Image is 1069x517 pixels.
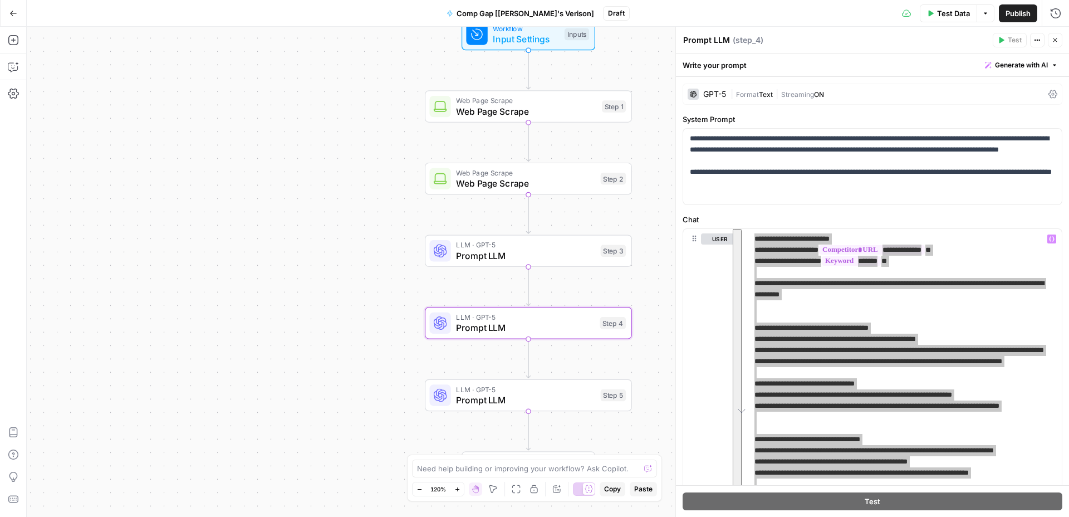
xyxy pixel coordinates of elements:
[602,100,626,113] div: Step 1
[526,339,530,378] g: Edge from step_4 to step_5
[425,451,632,484] div: EndOutput
[425,235,632,267] div: LLM · GPT-5Prompt LLMStep 3
[993,33,1027,47] button: Test
[565,28,589,41] div: Inputs
[456,321,594,334] span: Prompt LLM
[601,389,626,402] div: Step 5
[937,8,970,19] span: Test Data
[736,90,759,99] span: Format
[456,240,595,250] span: LLM · GPT-5
[526,123,530,162] g: Edge from step_1 to step_2
[1006,8,1031,19] span: Publish
[600,317,626,329] div: Step 4
[440,4,601,22] button: Comp Gap [[PERSON_NAME]'s Verison]
[865,496,880,507] span: Test
[456,177,595,190] span: Web Page Scrape
[526,267,530,306] g: Edge from step_3 to step_4
[814,90,824,99] span: ON
[733,35,763,46] span: ( step_4 )
[425,18,632,51] div: WorkflowInput SettingsInputs
[456,105,596,118] span: Web Page Scrape
[683,214,1062,225] label: Chat
[425,379,632,412] div: LLM · GPT-5Prompt LLMStep 5
[526,411,530,450] g: Edge from step_5 to end
[683,114,1062,125] label: System Prompt
[457,8,594,19] span: Comp Gap [[PERSON_NAME]'s Verison]
[456,393,595,407] span: Prompt LLM
[1008,35,1022,45] span: Test
[995,60,1048,70] span: Generate with AI
[730,88,736,99] span: |
[604,484,621,494] span: Copy
[634,484,653,494] span: Paste
[456,95,596,106] span: Web Page Scrape
[759,90,773,99] span: Text
[425,90,632,123] div: Web Page ScrapeWeb Page ScrapeStep 1
[526,195,530,234] g: Edge from step_2 to step_3
[980,58,1062,72] button: Generate with AI
[999,4,1037,22] button: Publish
[456,384,595,394] span: LLM · GPT-5
[456,312,594,323] span: LLM · GPT-5
[601,173,626,185] div: Step 2
[456,167,595,178] span: Web Page Scrape
[600,482,625,496] button: Copy
[493,23,559,33] span: Workflow
[430,485,446,494] span: 120%
[781,90,814,99] span: Streaming
[703,90,726,98] div: GPT-5
[526,50,530,89] g: Edge from start to step_1
[683,492,1062,510] button: Test
[425,307,632,339] div: LLM · GPT-5Prompt LLMStep 4
[683,35,730,46] textarea: Prompt LLM
[425,163,632,195] div: Web Page ScrapeWeb Page ScrapeStep 2
[773,88,781,99] span: |
[601,245,626,257] div: Step 3
[701,233,739,245] button: user
[630,482,657,496] button: Paste
[608,8,625,18] span: Draft
[676,53,1069,76] div: Write your prompt
[493,32,559,46] span: Input Settings
[920,4,977,22] button: Test Data
[456,249,595,262] span: Prompt LLM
